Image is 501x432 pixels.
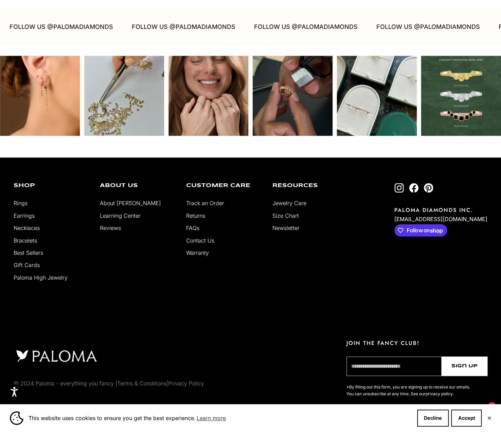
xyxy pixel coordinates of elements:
p: FOLLOW US @PALOMADIAMONDS [248,22,351,32]
p: © 2024 Paloma - everything you fancy | | [14,379,204,388]
div: Instagram post opens in a popup [421,56,501,136]
a: Size Chart [272,212,299,219]
img: footer logo [14,348,99,363]
div: Instagram post opens in a popup [168,56,249,136]
a: Follow on Pinterest [424,183,433,193]
div: Instagram post opens in a popup [253,56,333,136]
a: Reviews [100,225,121,231]
a: Privacy Policy [168,380,204,387]
a: Follow on Instagram [394,183,404,193]
p: FOLLOW US @PALOMADIAMONDS [125,22,229,32]
a: Follow on Facebook [409,183,418,193]
p: JOIN THE FANCY CLUB! [346,339,487,347]
div: Instagram post opens in a popup [337,56,417,136]
a: Terms & Conditions [117,380,166,387]
p: PALOMA DIAMONDS INC. [394,206,487,214]
p: FOLLOW US @PALOMADIAMONDS [3,22,107,32]
p: FOLLOW US @PALOMADIAMONDS [370,22,473,32]
button: Accept [451,410,482,427]
p: *By filling out this form, you are signing up to receive our emails. You can unsubscribe at any t... [346,384,472,397]
a: Contact Us [186,237,214,244]
button: Close [487,416,491,420]
div: Instagram post opens in a popup [84,56,164,136]
p: Shop [14,183,90,188]
a: Warranty [186,249,209,256]
a: Newsletter [272,225,300,231]
p: Resources [272,183,348,188]
a: Jewelry Care [272,200,306,206]
a: Gift Cards [14,262,40,268]
p: About Us [100,183,176,188]
a: FAQs [186,225,199,231]
a: privacy policy. [426,391,453,396]
p: Customer Care [186,183,262,188]
a: Rings [14,200,28,206]
span: This website uses cookies to ensure you get the best experience. [29,413,412,423]
a: Learning Center [100,212,141,219]
a: Track an Order [186,200,224,206]
span: Sign Up [451,362,478,370]
img: Cookie banner [10,411,23,425]
a: Paloma High Jewelry [14,274,68,281]
p: [EMAIL_ADDRESS][DOMAIN_NAME] [394,214,487,224]
button: Decline [417,410,449,427]
a: About [PERSON_NAME] [100,200,161,206]
a: Returns [186,212,205,219]
a: Earrings [14,212,35,219]
a: Best Sellers [14,249,43,256]
a: Bracelets [14,237,37,244]
a: Learn more [196,413,227,423]
button: Sign Up [442,356,487,376]
a: Necklaces [14,225,40,231]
